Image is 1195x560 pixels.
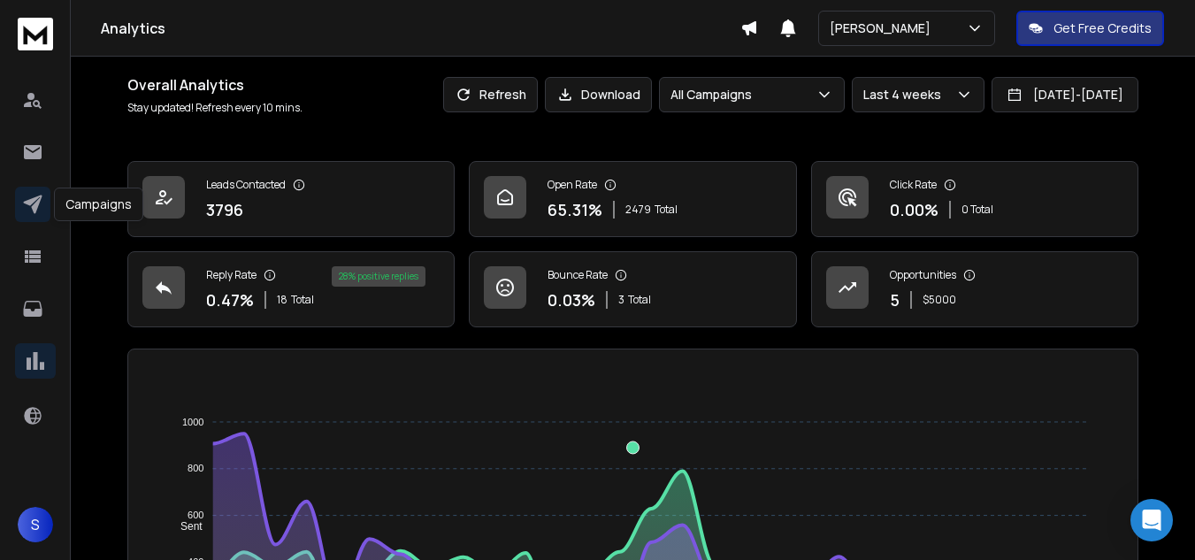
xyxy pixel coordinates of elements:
p: Stay updated! Refresh every 10 mins. [127,101,303,115]
a: Reply Rate0.47%18Total28% positive replies [127,251,455,327]
a: Open Rate65.31%2479Total [469,161,796,237]
span: Total [655,203,678,217]
tspan: 800 [188,464,203,474]
a: Click Rate0.00%0 Total [811,161,1138,237]
p: Refresh [479,86,526,104]
p: Leads Contacted [206,178,286,192]
img: logo [18,18,53,50]
a: Bounce Rate0.03%3Total [469,251,796,327]
p: 0.03 % [548,288,595,312]
h1: Overall Analytics [127,74,303,96]
span: Total [628,293,651,307]
span: 2479 [625,203,651,217]
p: All Campaigns [670,86,759,104]
p: 0 Total [961,203,993,217]
p: Reply Rate [206,268,257,282]
button: Refresh [443,77,538,112]
span: 3 [618,293,624,307]
p: 5 [890,288,900,312]
p: Open Rate [548,178,597,192]
button: S [18,507,53,542]
a: Leads Contacted3796 [127,161,455,237]
span: Total [291,293,314,307]
a: Opportunities5$5000 [811,251,1138,327]
button: Get Free Credits [1016,11,1164,46]
p: 3796 [206,197,243,222]
p: Opportunities [890,268,956,282]
span: Sent [167,520,203,533]
p: Download [581,86,640,104]
p: $ 5000 [923,293,956,307]
tspan: 1000 [182,417,203,427]
p: 0.00 % [890,197,938,222]
p: Click Rate [890,178,937,192]
p: 65.31 % [548,197,602,222]
p: Get Free Credits [1053,19,1152,37]
button: [DATE]-[DATE] [992,77,1138,112]
p: Last 4 weeks [863,86,948,104]
button: Download [545,77,652,112]
tspan: 600 [188,510,203,520]
p: [PERSON_NAME] [830,19,938,37]
p: 0.47 % [206,288,254,312]
div: Open Intercom Messenger [1130,499,1173,541]
span: 18 [277,293,287,307]
h1: Analytics [101,18,740,39]
div: Campaigns [54,188,143,221]
div: 28 % positive replies [332,266,425,287]
p: Bounce Rate [548,268,608,282]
